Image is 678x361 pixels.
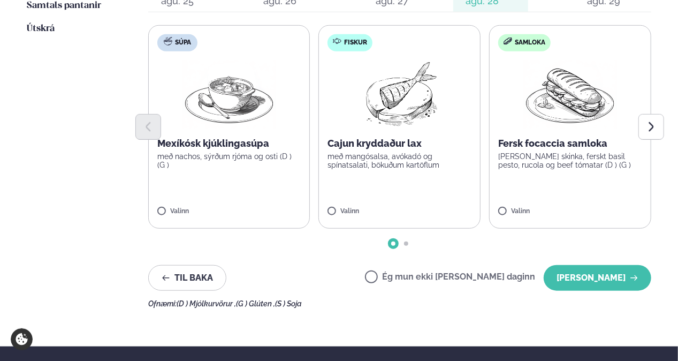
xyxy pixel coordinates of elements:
[352,60,447,129] img: Fish.png
[638,114,664,140] button: Next slide
[498,137,642,150] p: Fersk focaccia samloka
[11,328,33,350] a: Cookie settings
[27,1,101,10] span: Samtals pantanir
[236,299,275,308] span: (G ) Glúten ,
[164,37,172,46] img: soup.svg
[391,242,395,246] span: Go to slide 1
[275,299,302,308] span: (S ) Soja
[544,265,651,291] button: [PERSON_NAME]
[327,137,471,150] p: Cajun kryddaður lax
[135,114,161,140] button: Previous slide
[177,299,236,308] span: (D ) Mjólkurvörur ,
[344,39,367,47] span: Fiskur
[27,22,55,35] a: Útskrá
[498,152,642,169] p: [PERSON_NAME] skinka, ferskt basil pesto, rucola og beef tómatar (D ) (G )
[333,37,341,46] img: fish.svg
[504,37,512,45] img: sandwich-new-16px.svg
[404,242,408,246] span: Go to slide 2
[157,152,301,169] p: með nachos, sýrðum rjóma og osti (D ) (G )
[148,299,652,308] div: Ofnæmi:
[175,39,191,47] span: Súpa
[327,152,471,169] p: með mangósalsa, avókadó og spínatsalati, bökuðum kartöflum
[27,24,55,33] span: Útskrá
[182,60,276,129] img: Soup.png
[523,60,618,129] img: Panini.png
[157,137,301,150] p: Mexíkósk kjúklingasúpa
[148,265,226,291] button: Til baka
[515,39,545,47] span: Samloka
